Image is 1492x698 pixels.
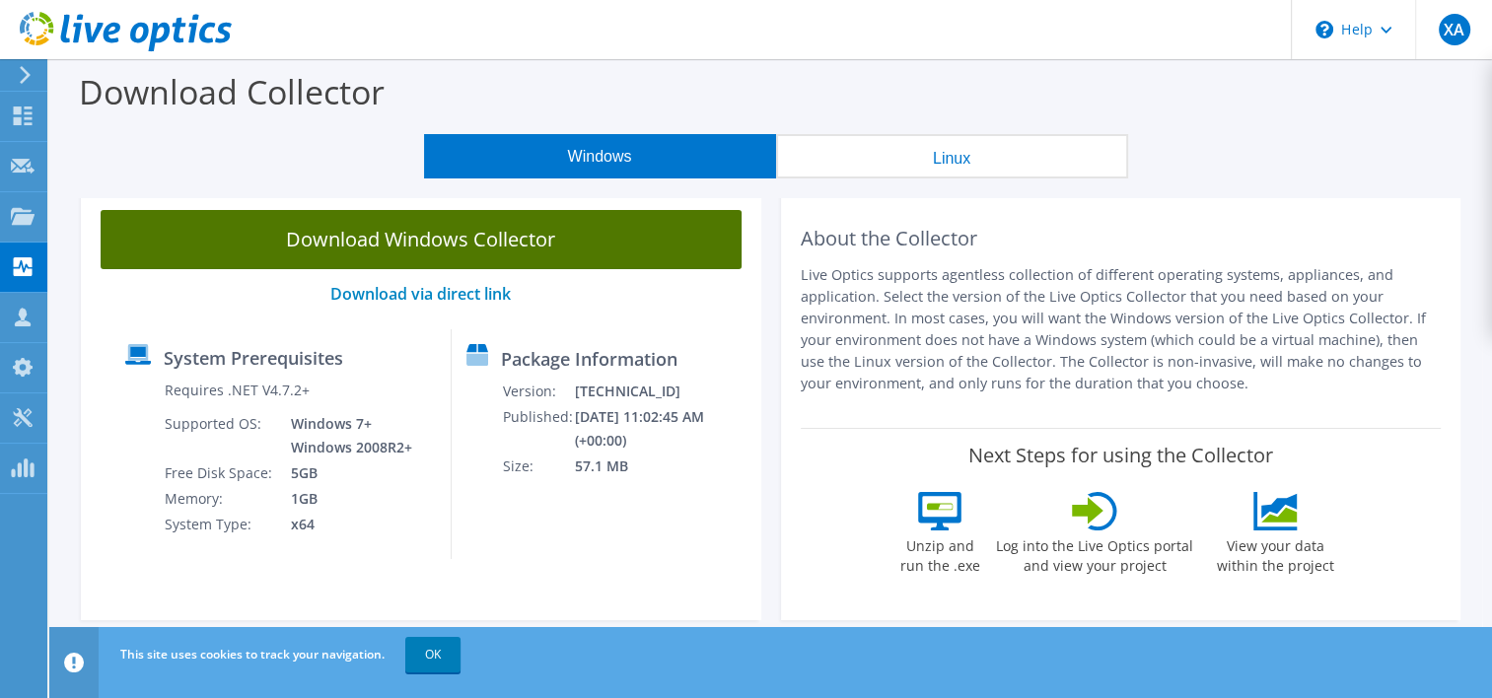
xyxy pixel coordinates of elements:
[502,379,574,404] td: Version:
[801,227,1442,250] h2: About the Collector
[164,348,343,368] label: System Prerequisites
[776,134,1128,178] button: Linux
[574,454,751,479] td: 57.1 MB
[995,530,1194,576] label: Log into the Live Optics portal and view your project
[801,264,1442,394] p: Live Optics supports agentless collection of different operating systems, appliances, and applica...
[120,646,385,663] span: This site uses cookies to track your navigation.
[502,454,574,479] td: Size:
[501,349,677,369] label: Package Information
[164,411,276,460] td: Supported OS:
[502,404,574,454] td: Published:
[574,404,751,454] td: [DATE] 11:02:45 AM (+00:00)
[424,134,776,178] button: Windows
[1315,21,1333,38] svg: \n
[968,444,1273,467] label: Next Steps for using the Collector
[165,381,310,400] label: Requires .NET V4.7.2+
[276,486,416,512] td: 1GB
[276,512,416,537] td: x64
[330,283,511,305] a: Download via direct link
[1204,530,1346,576] label: View your data within the project
[1439,14,1470,45] span: XA
[164,460,276,486] td: Free Disk Space:
[79,69,385,114] label: Download Collector
[164,512,276,537] td: System Type:
[276,411,416,460] td: Windows 7+ Windows 2008R2+
[894,530,985,576] label: Unzip and run the .exe
[574,379,751,404] td: [TECHNICAL_ID]
[276,460,416,486] td: 5GB
[164,486,276,512] td: Memory:
[405,637,461,672] a: OK
[101,210,742,269] a: Download Windows Collector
